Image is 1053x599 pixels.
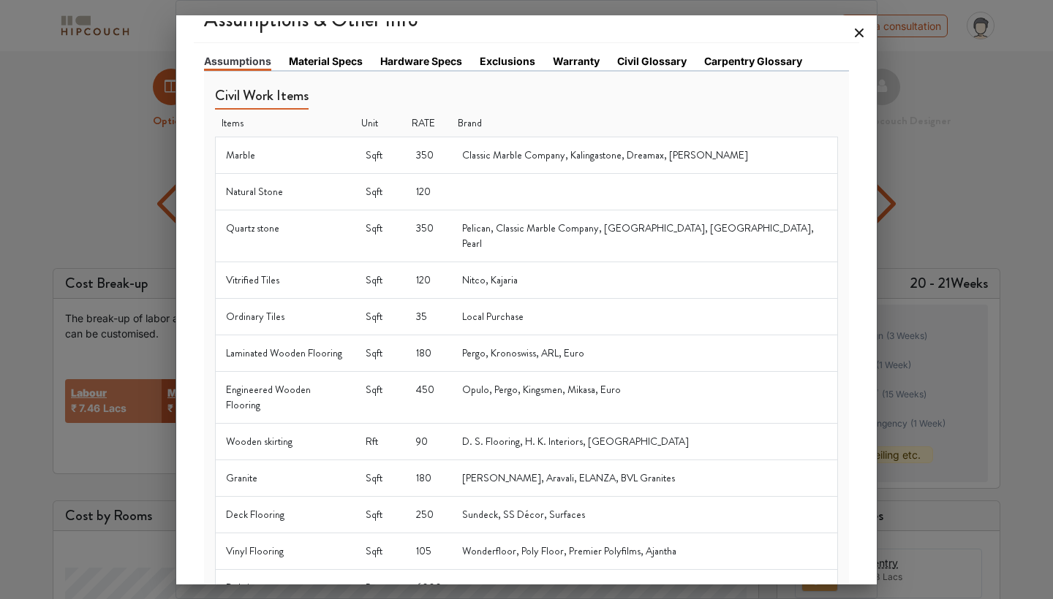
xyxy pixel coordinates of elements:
a: Civil Glossary [617,53,687,69]
td: Classic Marble Company, Kalingastone, Dreamax, [PERSON_NAME] [452,137,837,174]
td: Sqft [355,335,406,372]
th: Items [216,110,355,137]
td: Ordinary Tiles [216,299,355,335]
td: Opulo, Pergo, Kingsmen, Mikasa, Euro [452,372,837,424]
td: Sqft [355,174,406,210]
td: Deck Flooring [216,497,355,533]
a: Warranty [553,53,600,69]
td: Granite [216,460,355,497]
td: Engineered Wooden Flooring [216,372,355,424]
td: Sundeck, SS Décor, Surfaces [452,497,837,533]
a: Exclusions [480,53,535,69]
td: Sqft [355,460,406,497]
td: 90 [406,424,452,460]
td: 450 [406,372,452,424]
td: Sqft [355,497,406,533]
td: Pergo, Kronoswiss, ARL, Euro [452,335,837,372]
td: Rft [355,424,406,460]
h5: Civil Work Items [215,87,309,110]
td: 250 [406,497,452,533]
td: 105 [406,533,452,570]
td: 350 [406,210,452,262]
td: Sqft [355,372,406,424]
td: Pelican, Classic Marble Company, [GEOGRAPHIC_DATA], [GEOGRAPHIC_DATA], Pearl [452,210,837,262]
td: 120 [406,262,452,299]
td: [PERSON_NAME], Aravali, ELANZA, BVL Granites [452,460,837,497]
a: Material Specs [289,53,363,69]
td: Vitrified Tiles [216,262,355,299]
td: Sqft [355,262,406,299]
td: Local Purchase [452,299,837,335]
th: Unit [355,110,406,137]
th: RATE [406,110,452,137]
td: Quartz stone [216,210,355,262]
a: Assumptions [204,53,271,71]
td: Wooden skirting [216,424,355,460]
td: Wonderfloor, Poly Floor, Premier Polyfilms, Ajantha [452,533,837,570]
td: Sqft [355,137,406,174]
td: 350 [406,137,452,174]
td: Sqft [355,299,406,335]
th: Brand [452,110,837,137]
a: Carpentry Glossary [704,53,802,69]
td: 180 [406,460,452,497]
td: Marble [216,137,355,174]
td: Nitco, Kajaria [452,262,837,299]
a: Hardware Specs [380,53,462,69]
td: 35 [406,299,452,335]
td: Sqft [355,533,406,570]
td: D. S. Flooring, H. K. Interiors, [GEOGRAPHIC_DATA] [452,424,837,460]
td: Sqft [355,210,406,262]
td: Vinyl Flooring [216,533,355,570]
td: 120 [406,174,452,210]
td: 180 [406,335,452,372]
td: Natural Stone [216,174,355,210]
td: Laminated Wooden Flooring [216,335,355,372]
